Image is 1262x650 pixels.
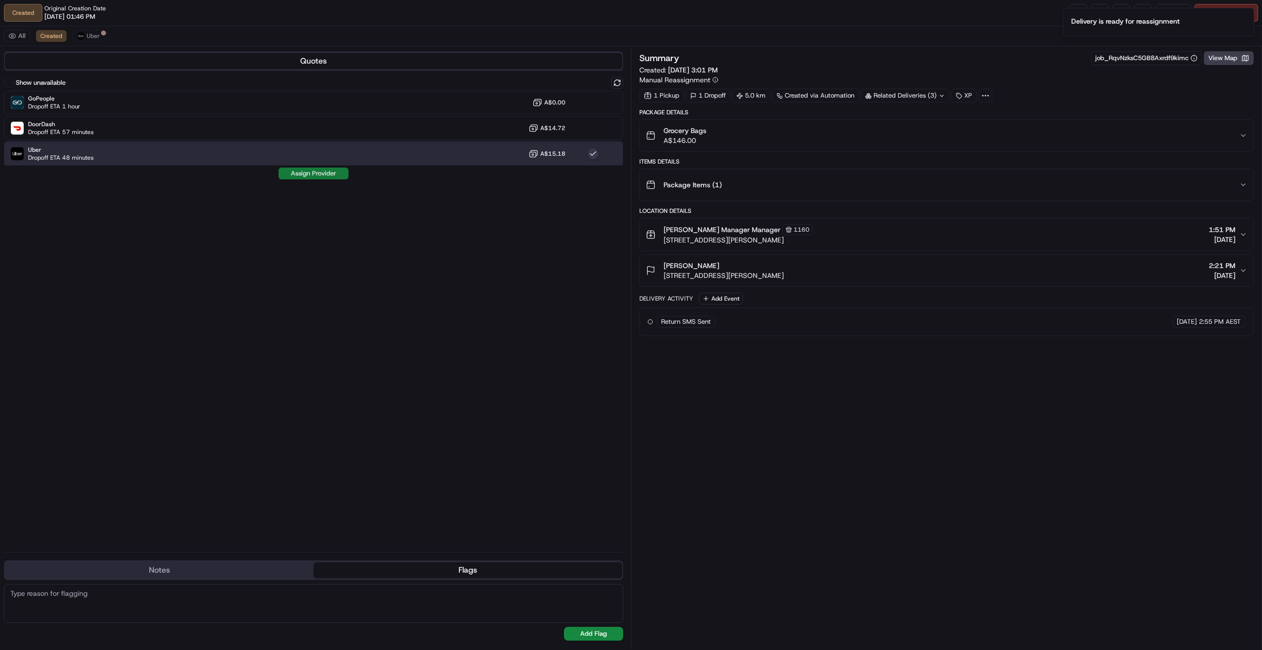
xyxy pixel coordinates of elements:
img: GoPeople [11,96,24,109]
button: Assign Provider [279,168,349,179]
button: Add Event [699,293,743,305]
div: Package Details [639,108,1254,116]
div: 1 Dropoff [686,89,730,103]
span: Grocery Bags [664,126,706,136]
span: 2:21 PM [1209,261,1235,271]
div: 1 Pickup [639,89,684,103]
span: Package Items ( 1 ) [664,180,722,190]
span: [DATE] 01:46 PM [44,12,95,21]
img: DoorDash [11,122,24,135]
label: Show unavailable [16,78,66,87]
div: Items Details [639,158,1254,166]
span: Created: [639,65,718,75]
div: Delivery Activity [639,295,693,303]
div: Related Deliveries (3) [861,89,949,103]
span: Dropoff ETA 48 minutes [28,154,94,162]
button: Notes [5,562,314,578]
a: Created via Automation [772,89,859,103]
span: A$0.00 [544,99,565,106]
img: uber-new-logo.jpeg [77,32,85,40]
span: [DATE] [1177,317,1197,326]
span: Uber [87,32,100,40]
span: GoPeople [28,95,80,103]
span: A$15.18 [540,150,565,158]
button: job_RqvNzksC5GB8Axrdf9kimc [1095,54,1197,63]
span: Original Creation Date [44,4,106,12]
button: A$15.18 [528,149,565,159]
h3: Summary [639,54,679,63]
button: Add Flag [564,627,623,641]
span: [PERSON_NAME] [664,261,719,271]
span: A$14.72 [540,124,565,132]
span: [DATE] [1209,271,1235,280]
span: DoorDash [28,120,94,128]
span: Created [40,32,62,40]
span: Dropoff ETA 1 hour [28,103,80,110]
span: Manual Reassignment [639,75,710,85]
button: Quotes [5,53,622,69]
button: Grocery BagsA$146.00 [640,120,1253,151]
button: All [4,30,30,42]
span: [STREET_ADDRESS][PERSON_NAME] [664,235,813,245]
div: 5.0 km [732,89,770,103]
button: A$14.72 [528,123,565,133]
button: Created [36,30,67,42]
span: 2:55 PM AEST [1199,317,1241,326]
button: [PERSON_NAME][STREET_ADDRESS][PERSON_NAME]2:21 PM[DATE] [640,255,1253,286]
button: Manual Reassignment [639,75,718,85]
button: Package Items (1) [640,169,1253,201]
span: Return SMS Sent [661,317,711,326]
span: Dropoff ETA 57 minutes [28,128,94,136]
span: [DATE] [1209,235,1235,244]
div: Location Details [639,207,1254,215]
button: Flags [314,562,622,578]
div: XP [951,89,977,103]
button: A$0.00 [532,98,565,107]
span: 1:51 PM [1209,225,1235,235]
span: Uber [28,146,94,154]
div: Delivery is ready for reassignment [1071,16,1180,26]
span: A$146.00 [664,136,706,145]
span: 1160 [794,226,809,234]
img: Uber [11,147,24,160]
span: [DATE] 3:01 PM [668,66,718,74]
button: Uber [72,30,105,42]
span: [STREET_ADDRESS][PERSON_NAME] [664,271,784,280]
button: View Map [1204,51,1254,65]
button: [PERSON_NAME] Manager Manager1160[STREET_ADDRESS][PERSON_NAME]1:51 PM[DATE] [640,218,1253,251]
span: [PERSON_NAME] Manager Manager [664,225,780,235]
